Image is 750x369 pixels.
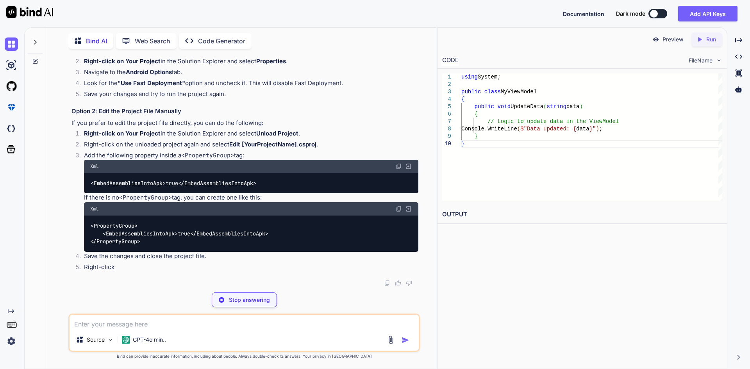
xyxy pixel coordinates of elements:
[442,125,451,133] div: 8
[689,57,712,64] span: FileName
[86,36,107,46] p: Bind AI
[5,335,18,348] img: settings
[461,74,478,80] span: using
[107,337,114,343] img: Pick Models
[716,57,722,64] img: chevron down
[405,205,412,212] img: Open in Browser
[78,79,418,90] li: Look for the option and uncheck it. This will disable Fast Deployment.
[118,79,185,87] strong: "Use Fast Deployment"
[599,126,602,132] span: ;
[84,129,418,138] p: in the Solution Explorer and select .
[78,68,418,79] li: Navigate to the tab.
[461,89,481,95] span: public
[84,193,418,202] p: If there is no tag, you can create one like this:
[87,336,105,344] p: Source
[256,130,298,137] strong: Unload Project
[78,57,418,68] li: in the Solution Explorer and select .
[78,90,418,101] li: Save your changes and try to run the project again.
[563,10,604,18] button: Documentation
[478,74,501,80] span: System;
[520,126,576,132] span: $"Data updated: {
[6,6,53,18] img: Bind AI
[178,180,256,187] span: </ >
[5,80,18,93] img: githubLight
[90,163,98,169] span: Xml
[402,336,409,344] img: icon
[442,96,451,103] div: 4
[442,73,451,81] div: 1
[119,194,172,201] code: <PropertyGroup>
[229,296,270,304] p: Stop answering
[384,280,390,286] img: copy
[461,96,464,102] span: {
[442,56,459,65] div: CODE
[256,57,286,65] strong: Properties
[589,126,596,132] span: }"
[5,101,18,114] img: premium
[566,103,580,110] span: data
[662,36,684,43] p: Preview
[517,126,520,132] span: (
[396,206,402,212] img: copy
[442,81,451,88] div: 2
[576,126,589,132] span: data
[84,252,418,261] p: Save the changes and close the project file.
[406,280,412,286] img: dislike
[5,122,18,135] img: darkCloudIdeIcon
[437,205,727,224] h2: OUTPUT
[91,222,137,229] span: < >
[487,118,619,125] span: // Logic to update data in the ViewModel
[96,238,137,245] span: PropertyGroup
[678,6,737,21] button: Add API Keys
[706,36,716,43] p: Run
[184,180,253,187] span: EmbedAssembliesIntoApk
[71,107,418,116] h3: Option 2: Edit the Project File Manually
[91,180,166,187] span: < >
[84,263,418,272] p: Right-click
[90,206,98,212] span: Xml
[68,353,420,359] p: Bind can provide inaccurate information, including about people. Always double-check its answers....
[396,163,402,169] img: copy
[442,118,451,125] div: 7
[196,230,265,237] span: EmbedAssembliesIntoApk
[94,180,162,187] span: EmbedAssembliesIntoApk
[500,89,536,95] span: MyViewModel
[474,111,477,117] span: {
[546,103,566,110] span: string
[484,89,500,95] span: class
[84,57,161,65] strong: Right-click on Your Project
[90,238,140,245] span: </ >
[122,336,130,344] img: GPT-4o mini
[106,230,175,237] span: EmbedAssembliesIntoApk
[442,133,451,140] div: 9
[616,10,645,18] span: Dark mode
[84,130,161,137] strong: Right-click on Your Project
[442,140,451,148] div: 10
[229,141,316,148] strong: Edit [YourProjectName].csproj
[71,119,418,128] p: If you prefer to edit the project file directly, you can do the following:
[90,222,268,246] code: true
[90,179,257,187] code: true
[652,36,659,43] img: preview
[579,103,582,110] span: )
[190,230,268,237] span: </ >
[181,152,234,159] code: <PropertyGroup>
[126,68,172,76] strong: Android Options
[103,230,178,237] span: < >
[442,103,451,111] div: 5
[596,126,599,132] span: )
[497,103,511,110] span: void
[395,280,401,286] img: like
[84,151,418,160] p: Add the following property inside a tag:
[543,103,546,110] span: (
[563,11,604,17] span: Documentation
[135,36,170,46] p: Web Search
[474,103,494,110] span: public
[198,36,245,46] p: Code Generator
[133,336,166,344] p: GPT-4o min..
[405,163,412,170] img: Open in Browser
[442,88,451,96] div: 3
[461,126,517,132] span: Console.WriteLine
[442,111,451,118] div: 6
[94,222,134,229] span: PropertyGroup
